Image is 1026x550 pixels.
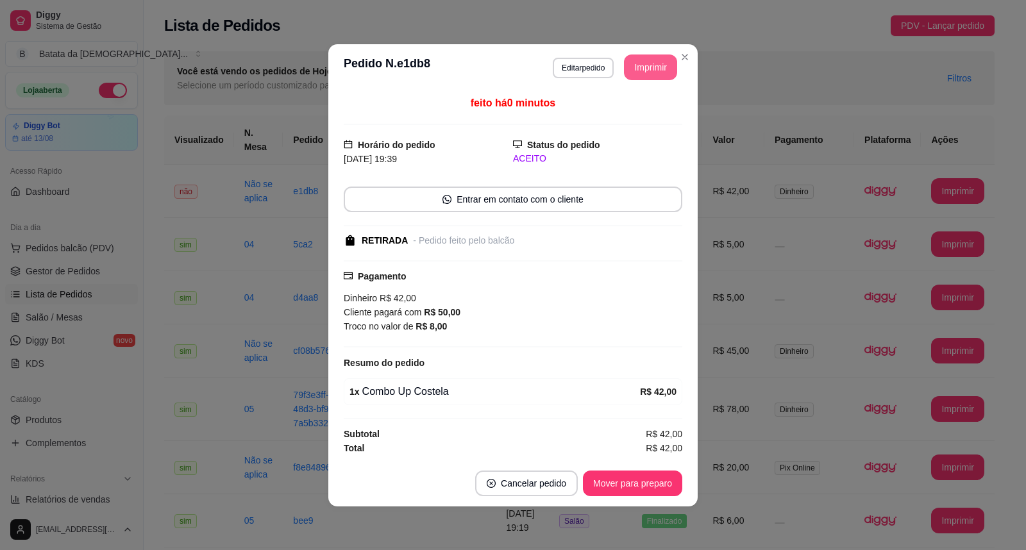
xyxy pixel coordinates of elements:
[416,321,447,331] strong: R$ 8,00
[344,140,353,149] span: calendar
[513,152,682,165] div: ACEITO
[553,58,614,78] button: Editarpedido
[424,307,460,317] strong: R$ 50,00
[344,54,430,80] h3: Pedido N. e1db8
[344,271,353,280] span: credit-card
[471,97,555,108] span: feito há 0 minutos
[344,293,377,303] span: Dinheiro
[344,187,682,212] button: whats-appEntrar em contato com o cliente
[413,234,514,247] div: - Pedido feito pelo balcão
[624,54,677,80] button: Imprimir
[646,441,682,455] span: R$ 42,00
[362,234,408,247] div: RETIRADA
[513,140,522,149] span: desktop
[349,384,640,399] div: Combo Up Costela
[358,271,406,281] strong: Pagamento
[358,140,435,150] strong: Horário do pedido
[487,479,496,488] span: close-circle
[344,358,425,368] strong: Resumo do pedido
[640,387,677,397] strong: R$ 42,00
[344,307,424,317] span: Cliente pagará com
[349,387,360,397] strong: 1 x
[344,321,416,331] span: Troco no valor de
[475,471,578,496] button: close-circleCancelar pedido
[646,427,682,441] span: R$ 42,00
[344,443,364,453] strong: Total
[675,47,695,67] button: Close
[377,293,416,303] span: R$ 42,00
[442,195,451,204] span: whats-app
[583,471,682,496] button: Mover para preparo
[527,140,600,150] strong: Status do pedido
[344,429,380,439] strong: Subtotal
[344,154,397,164] span: [DATE] 19:39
